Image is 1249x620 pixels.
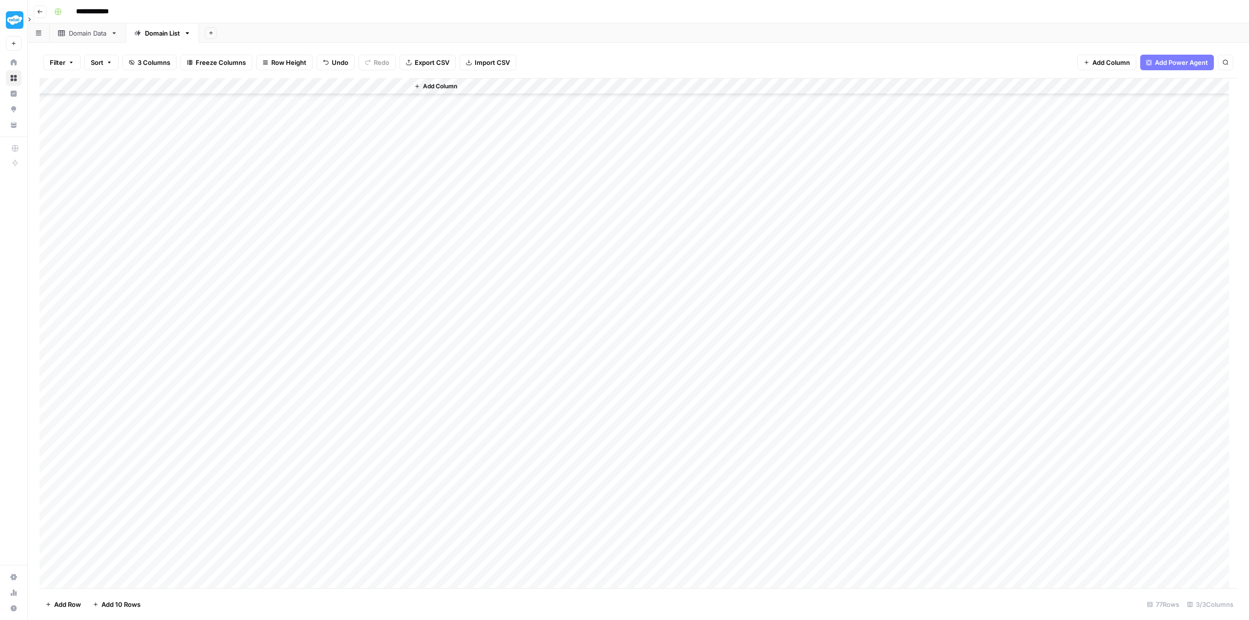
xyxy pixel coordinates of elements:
[40,597,87,612] button: Add Row
[6,11,23,29] img: Twinkl Logo
[50,23,126,43] a: Domain Data
[54,600,81,609] span: Add Row
[6,86,21,101] a: Insights
[374,58,389,67] span: Redo
[317,55,355,70] button: Undo
[145,28,180,38] div: Domain List
[196,58,246,67] span: Freeze Columns
[1143,597,1183,612] div: 77 Rows
[475,58,510,67] span: Import CSV
[126,23,199,43] a: Domain List
[6,569,21,585] a: Settings
[101,600,141,609] span: Add 10 Rows
[423,82,457,91] span: Add Column
[256,55,313,70] button: Row Height
[1140,55,1214,70] button: Add Power Agent
[6,101,21,117] a: Opportunities
[43,55,81,70] button: Filter
[1077,55,1136,70] button: Add Column
[6,585,21,600] a: Usage
[122,55,177,70] button: 3 Columns
[87,597,146,612] button: Add 10 Rows
[6,117,21,133] a: Your Data
[400,55,456,70] button: Export CSV
[50,58,65,67] span: Filter
[69,28,107,38] div: Domain Data
[91,58,103,67] span: Sort
[6,600,21,616] button: Help + Support
[460,55,516,70] button: Import CSV
[1155,58,1208,67] span: Add Power Agent
[84,55,119,70] button: Sort
[6,55,21,70] a: Home
[359,55,396,70] button: Redo
[138,58,170,67] span: 3 Columns
[332,58,348,67] span: Undo
[1092,58,1130,67] span: Add Column
[271,58,306,67] span: Row Height
[1183,597,1237,612] div: 3/3 Columns
[6,8,21,32] button: Workspace: Twinkl
[415,58,449,67] span: Export CSV
[6,70,21,86] a: Browse
[181,55,252,70] button: Freeze Columns
[410,80,461,93] button: Add Column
